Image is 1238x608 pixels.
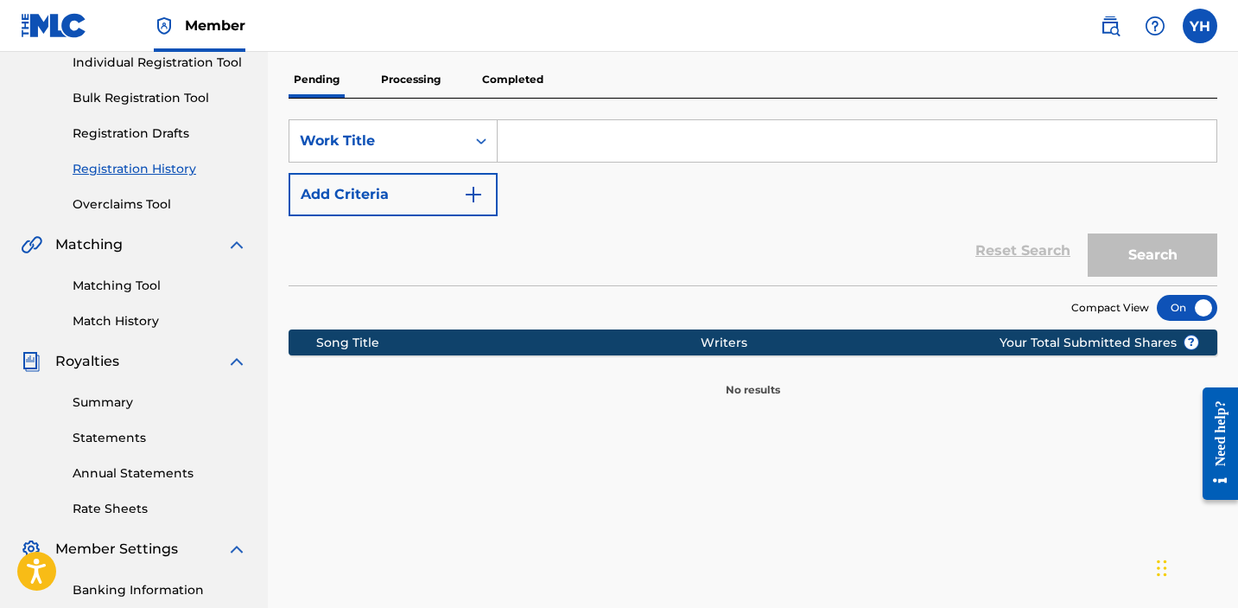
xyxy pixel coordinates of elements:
[701,334,1054,352] div: Writers
[73,89,247,107] a: Bulk Registration Tool
[1152,525,1238,608] iframe: Chat Widget
[21,539,41,560] img: Member Settings
[73,195,247,214] a: Overclaims Tool
[1183,9,1217,43] div: User Menu
[226,234,247,255] img: expand
[463,184,484,205] img: 9d2ae6d4665cec9f34b9.svg
[1145,16,1165,36] img: help
[1157,542,1167,594] div: Drag
[73,54,247,72] a: Individual Registration Tool
[1138,9,1172,43] div: Help
[376,61,446,98] p: Processing
[1190,374,1238,514] iframe: Resource Center
[477,61,549,98] p: Completed
[289,119,1217,285] form: Search Form
[1000,334,1199,352] span: Your Total Submitted Shares
[226,539,247,560] img: expand
[73,394,247,412] a: Summary
[316,334,701,352] div: Song Title
[289,61,345,98] p: Pending
[21,234,42,255] img: Matching
[55,351,119,372] span: Royalties
[73,581,247,599] a: Banking Information
[1071,300,1149,316] span: Compact View
[73,160,247,178] a: Registration History
[300,131,455,151] div: Work Title
[73,312,247,330] a: Match History
[1184,336,1198,349] span: ?
[73,500,247,518] a: Rate Sheets
[73,464,247,483] a: Annual Statements
[21,13,87,38] img: MLC Logo
[55,539,178,560] span: Member Settings
[73,125,247,143] a: Registration Drafts
[154,16,175,36] img: Top Rightsholder
[73,429,247,447] a: Statements
[226,351,247,372] img: expand
[1093,9,1127,43] a: Public Search
[1100,16,1121,36] img: search
[289,173,498,216] button: Add Criteria
[726,362,780,398] p: No results
[55,234,123,255] span: Matching
[185,16,245,35] span: Member
[21,351,41,372] img: Royalties
[73,277,247,295] a: Matching Tool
